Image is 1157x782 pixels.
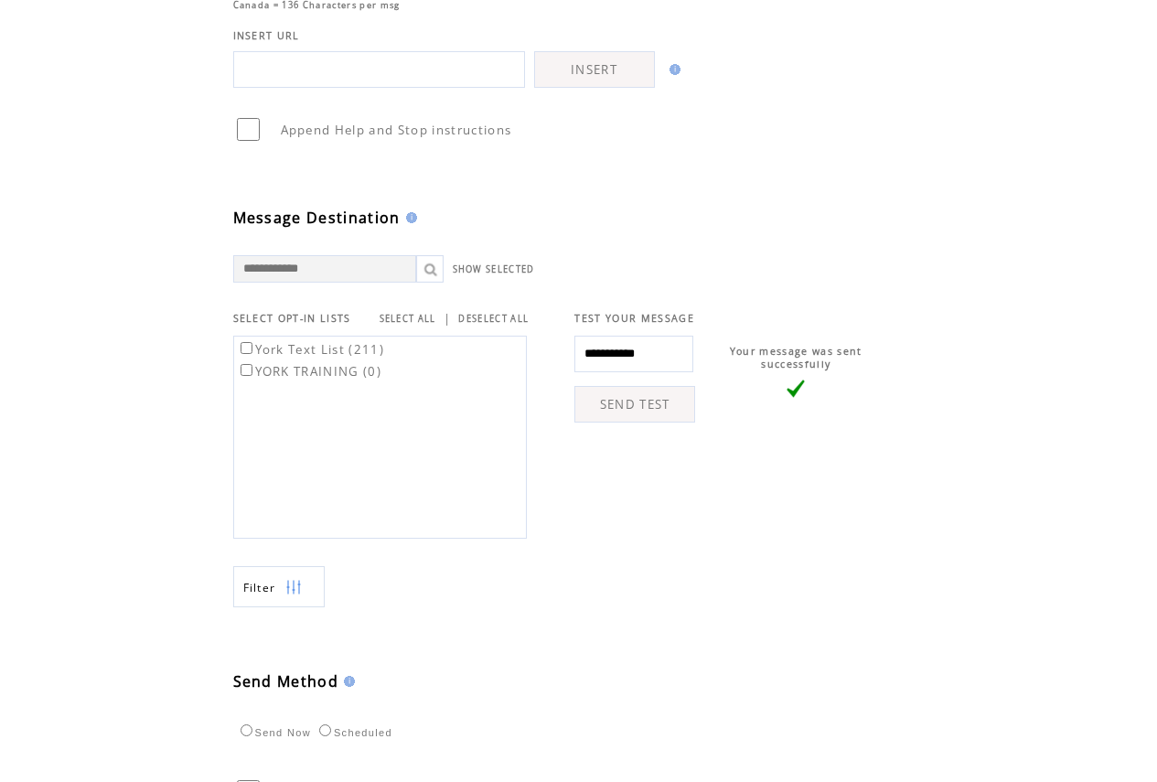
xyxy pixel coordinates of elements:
[458,313,529,325] a: DESELECT ALL
[453,263,535,275] a: SHOW SELECTED
[233,208,401,228] span: Message Destination
[319,724,331,736] input: Scheduled
[233,312,351,325] span: SELECT OPT-IN LISTS
[241,342,252,354] input: York Text List (211)
[574,312,694,325] span: TEST YOUR MESSAGE
[237,341,385,358] label: York Text List (211)
[338,676,355,687] img: help.gif
[380,313,436,325] a: SELECT ALL
[237,363,382,380] label: YORK TRAINING (0)
[241,724,252,736] input: Send Now
[730,345,862,370] span: Your message was sent successfully
[233,566,325,607] a: Filter
[444,310,451,327] span: |
[243,580,276,595] span: Show filters
[233,29,300,42] span: INSERT URL
[285,567,302,608] img: filters.png
[664,64,680,75] img: help.gif
[534,51,655,88] a: INSERT
[574,386,695,423] a: SEND TEST
[281,122,512,138] span: Append Help and Stop instructions
[315,727,392,738] label: Scheduled
[233,671,339,691] span: Send Method
[401,212,417,223] img: help.gif
[236,727,311,738] label: Send Now
[241,364,252,376] input: YORK TRAINING (0)
[787,380,805,398] img: vLarge.png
